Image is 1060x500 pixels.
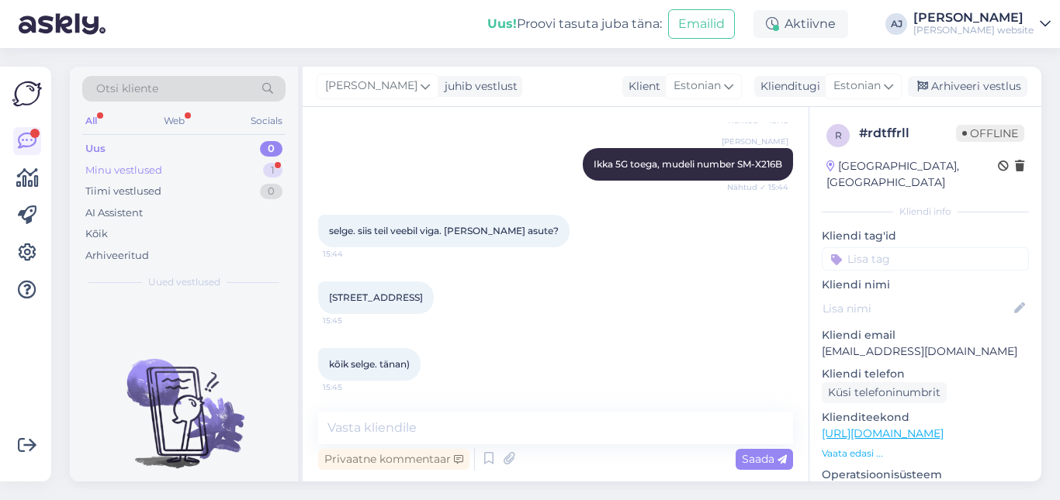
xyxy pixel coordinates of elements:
[85,184,161,199] div: Tiimi vestlused
[822,409,1029,426] p: Klienditeekond
[248,111,286,131] div: Socials
[85,248,149,264] div: Arhiveeritud
[323,381,381,393] span: 15:45
[82,111,100,131] div: All
[438,78,518,95] div: juhib vestlust
[822,277,1029,293] p: Kliendi nimi
[722,136,788,147] span: [PERSON_NAME]
[913,12,1034,24] div: [PERSON_NAME]
[742,452,787,466] span: Saada
[822,247,1029,271] input: Lisa tag
[487,16,517,31] b: Uus!
[822,228,1029,244] p: Kliendi tag'id
[913,12,1051,36] a: [PERSON_NAME][PERSON_NAME] website
[727,181,788,193] span: Nähtud ✓ 15:44
[822,343,1029,360] p: [EMAIL_ADDRESS][DOMAIN_NAME]
[753,10,848,38] div: Aktiivne
[826,158,998,191] div: [GEOGRAPHIC_DATA], [GEOGRAPHIC_DATA]
[487,15,662,33] div: Proovi tasuta juba täna:
[329,225,559,236] span: selge. siis teil veebil viga. [PERSON_NAME] asute?
[263,163,282,178] div: 1
[859,124,956,143] div: # rdtffrll
[260,184,282,199] div: 0
[161,111,188,131] div: Web
[329,291,423,303] span: [STREET_ADDRESS]
[329,358,410,370] span: kõik selge. tänan)
[822,382,947,403] div: Küsi telefoninumbrit
[85,226,108,242] div: Kõik
[96,81,158,97] span: Otsi kliente
[85,141,106,157] div: Uus
[85,205,143,221] div: AI Assistent
[674,78,721,95] span: Estonian
[85,163,162,178] div: Minu vestlused
[668,9,735,39] button: Emailid
[822,467,1029,483] p: Operatsioonisüsteem
[323,315,381,326] span: 15:45
[148,275,220,289] span: Uued vestlused
[913,24,1034,36] div: [PERSON_NAME] website
[260,141,282,157] div: 0
[822,327,1029,343] p: Kliendi email
[823,300,1011,317] input: Lisa nimi
[325,78,417,95] span: [PERSON_NAME]
[594,158,782,170] span: Ikka 5G toega, mudeli number SM-X216B
[822,426,944,440] a: [URL][DOMAIN_NAME]
[822,205,1029,219] div: Kliendi info
[885,13,907,35] div: AJ
[822,447,1029,460] p: Vaata edasi ...
[318,449,469,470] div: Privaatne kommentaar
[622,78,660,95] div: Klient
[12,79,42,109] img: Askly Logo
[822,366,1029,382] p: Kliendi telefon
[833,78,881,95] span: Estonian
[754,78,820,95] div: Klienditugi
[956,125,1024,142] span: Offline
[908,76,1027,97] div: Arhiveeri vestlus
[70,331,298,471] img: No chats
[323,248,381,260] span: 15:44
[835,129,842,141] span: r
